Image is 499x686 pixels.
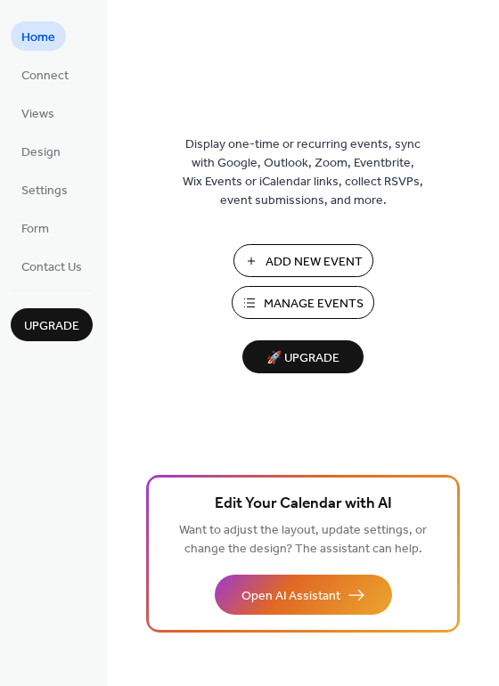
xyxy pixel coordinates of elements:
[21,105,54,124] span: Views
[11,136,71,166] a: Design
[11,308,93,341] button: Upgrade
[266,253,363,272] span: Add New Event
[179,519,427,561] span: Want to adjust the layout, update settings, or change the design? The assistant can help.
[242,340,364,373] button: 🚀 Upgrade
[21,220,49,239] span: Form
[21,143,61,162] span: Design
[11,251,93,281] a: Contact Us
[264,295,364,314] span: Manage Events
[241,587,340,606] span: Open AI Assistant
[11,21,66,51] a: Home
[11,175,78,204] a: Settings
[215,492,392,517] span: Edit Your Calendar with AI
[232,286,374,319] button: Manage Events
[11,60,79,89] a: Connect
[21,67,69,86] span: Connect
[253,347,353,371] span: 🚀 Upgrade
[24,317,79,336] span: Upgrade
[11,213,60,242] a: Form
[183,135,423,210] span: Display one-time or recurring events, sync with Google, Outlook, Zoom, Eventbrite, Wix Events or ...
[21,29,55,47] span: Home
[215,575,392,615] button: Open AI Assistant
[21,182,68,200] span: Settings
[11,98,65,127] a: Views
[233,244,373,277] button: Add New Event
[21,258,82,277] span: Contact Us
